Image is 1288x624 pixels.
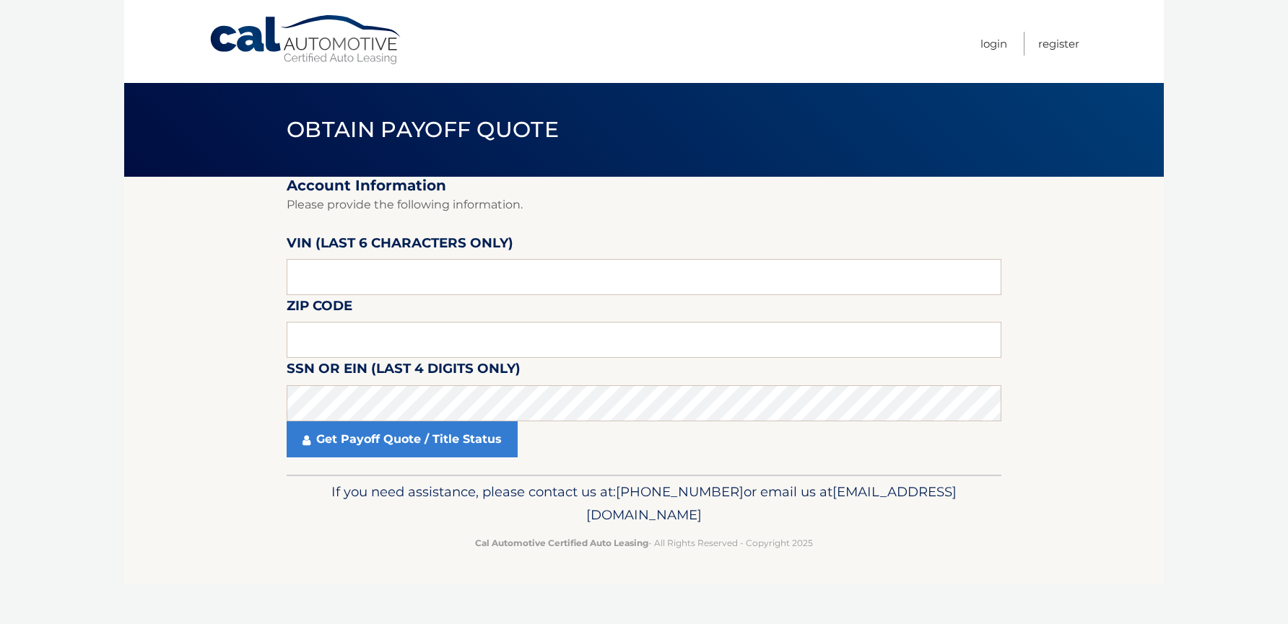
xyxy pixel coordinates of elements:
label: SSN or EIN (last 4 digits only) [287,358,521,384]
a: Login [980,32,1007,56]
strong: Cal Automotive Certified Auto Leasing [475,537,648,548]
a: Get Payoff Quote / Title Status [287,421,518,457]
label: VIN (last 6 characters only) [287,232,513,259]
span: [PHONE_NUMBER] [616,483,744,500]
p: Please provide the following information. [287,195,1001,215]
a: Cal Automotive [209,14,404,66]
span: Obtain Payoff Quote [287,116,559,143]
a: Register [1038,32,1079,56]
p: - All Rights Reserved - Copyright 2025 [296,535,992,550]
p: If you need assistance, please contact us at: or email us at [296,480,992,527]
label: Zip Code [287,295,352,322]
h2: Account Information [287,177,1001,195]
